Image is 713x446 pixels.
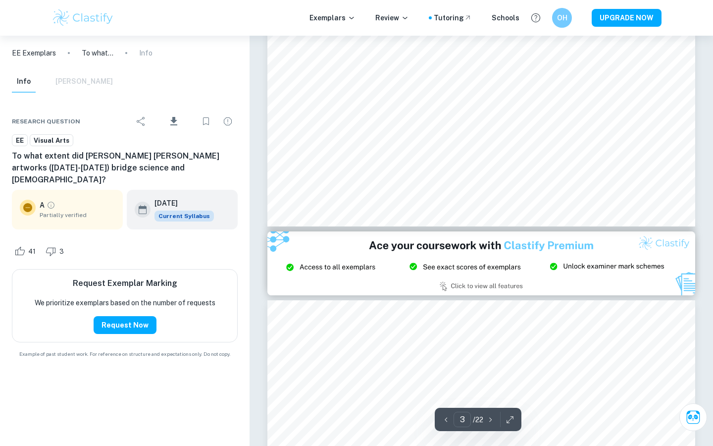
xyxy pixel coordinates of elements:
h6: OH [557,12,568,23]
h6: To what extent did [PERSON_NAME] [PERSON_NAME] artworks ([DATE]-[DATE]) bridge science and [DEMOG... [12,150,238,186]
img: Clastify logo [51,8,114,28]
p: Review [375,12,409,23]
button: OH [552,8,572,28]
a: EE [12,134,28,147]
span: 3 [54,247,69,257]
p: Exemplars [309,12,356,23]
span: Example of past student work. For reference on structure and expectations only. Do not copy. [12,350,238,358]
a: Tutoring [434,12,472,23]
div: Like [12,243,41,259]
div: This exemplar is based on the current syllabus. Feel free to refer to it for inspiration/ideas wh... [154,211,214,222]
h6: [DATE] [154,198,206,209]
p: Info [139,48,153,58]
button: UPGRADE NOW [592,9,662,27]
div: Download [153,109,194,134]
button: Request Now [94,316,156,334]
div: Dislike [43,243,69,259]
a: Grade partially verified [47,201,55,210]
p: A [40,200,45,211]
a: Visual Arts [30,134,73,147]
span: Current Syllabus [154,211,214,222]
p: / 22 [473,414,483,425]
span: Research question [12,117,80,126]
div: Bookmark [196,111,216,131]
span: 41 [23,247,41,257]
img: Ad [267,231,695,296]
h6: Request Exemplar Marking [73,278,177,289]
a: Schools [492,12,519,23]
p: To what extent did [PERSON_NAME] [PERSON_NAME] artworks ([DATE]-[DATE]) bridge science and [DEMOG... [82,48,113,58]
button: Info [12,71,36,93]
span: Visual Arts [30,136,73,146]
span: EE [12,136,27,146]
button: Ask Clai [679,403,707,431]
div: Report issue [218,111,238,131]
div: Share [131,111,151,131]
button: Help and Feedback [527,9,544,26]
a: EE Exemplars [12,48,56,58]
p: We prioritize exemplars based on the number of requests [35,297,215,308]
span: Partially verified [40,211,115,220]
